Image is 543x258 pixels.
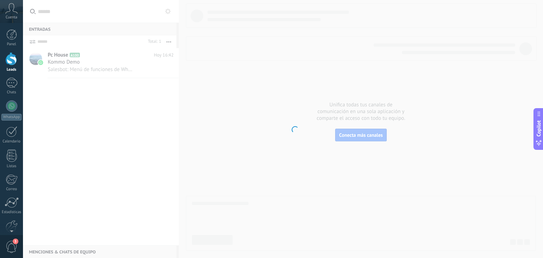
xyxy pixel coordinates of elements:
div: Listas [1,164,22,169]
div: Chats [1,90,22,95]
span: Copilot [535,121,542,137]
div: WhatsApp [1,114,22,121]
span: Cuenta [6,15,17,20]
div: Leads [1,68,22,72]
span: 3 [13,239,18,244]
div: Calendario [1,139,22,144]
div: Correo [1,187,22,192]
div: Panel [1,42,22,47]
div: Estadísticas [1,210,22,215]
